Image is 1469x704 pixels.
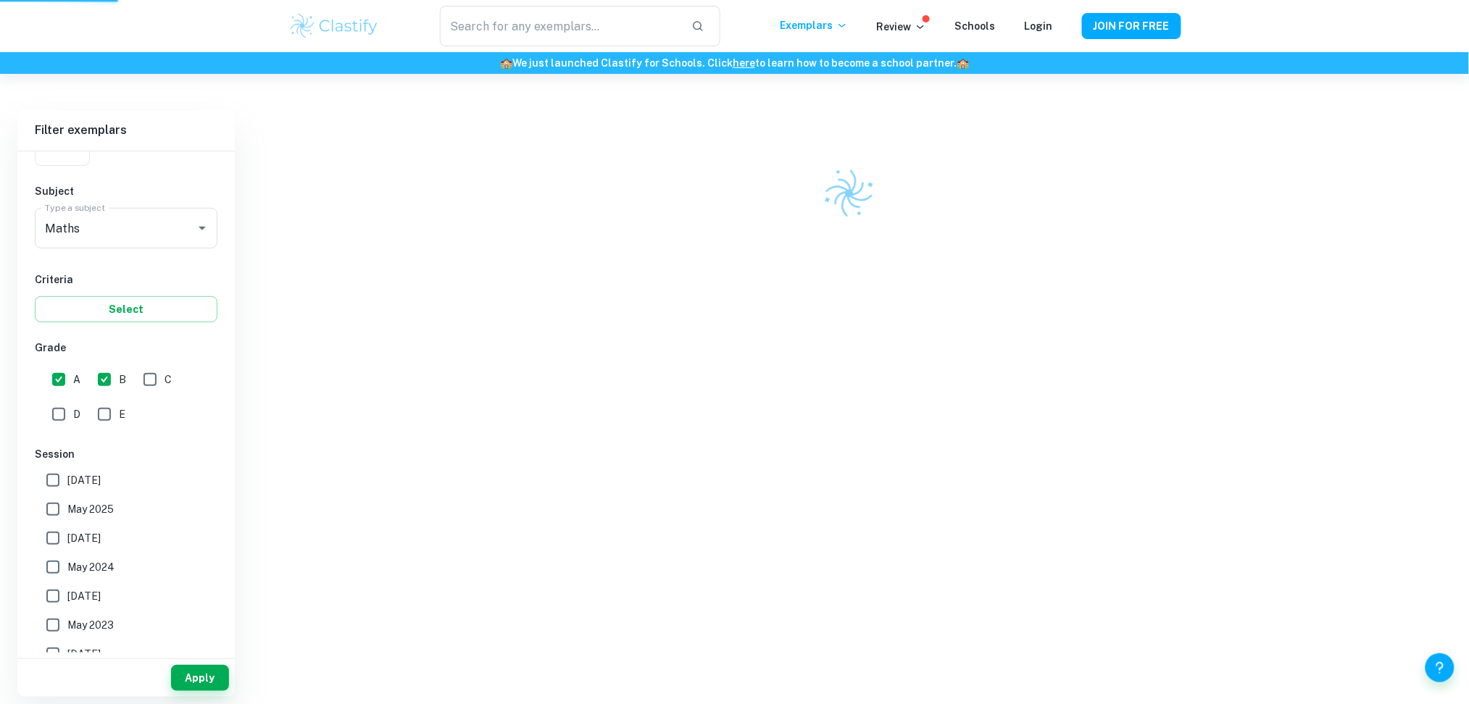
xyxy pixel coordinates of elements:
[67,588,101,604] span: [DATE]
[500,57,512,69] span: 🏫
[1426,653,1455,682] button: Help and Feedback
[171,665,229,691] button: Apply
[35,272,217,288] h6: Criteria
[877,19,926,35] p: Review
[67,559,115,575] span: May 2024
[816,161,882,227] img: Clastify logo
[67,472,101,488] span: [DATE]
[781,17,848,33] p: Exemplars
[35,340,217,356] h6: Grade
[119,372,126,387] span: B
[45,201,105,214] label: Type a subject
[35,446,217,462] h6: Session
[17,110,235,151] h6: Filter exemplars
[1082,13,1181,39] button: JOIN FOR FREE
[288,12,380,41] img: Clastify logo
[119,406,125,422] span: E
[440,6,679,46] input: Search for any exemplars...
[165,372,172,387] span: C
[733,57,755,69] a: here
[67,501,114,517] span: May 2025
[73,406,80,422] span: D
[67,617,114,633] span: May 2023
[192,218,212,238] button: Open
[3,55,1466,71] h6: We just launched Clastify for Schools. Click to learn how to become a school partner.
[73,372,80,387] span: A
[67,530,101,546] span: [DATE]
[35,183,217,199] h6: Subject
[957,57,969,69] span: 🏫
[67,646,101,662] span: [DATE]
[955,20,996,32] a: Schools
[35,296,217,322] button: Select
[1025,20,1053,32] a: Login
